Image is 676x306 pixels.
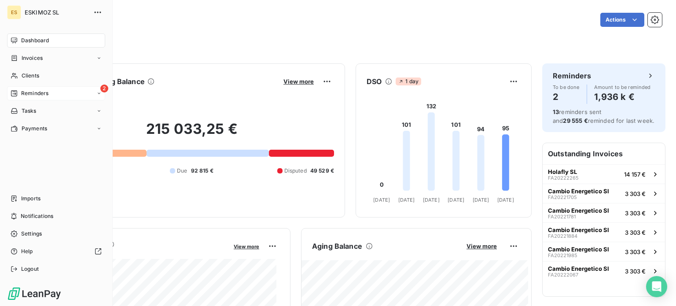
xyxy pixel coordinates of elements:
[548,207,609,214] span: Cambio Energetico Sl
[553,70,591,81] h6: Reminders
[543,184,665,203] button: Cambio Energetico SlFA202217053 303 €
[543,203,665,222] button: Cambio Energetico SlFA202217813 303 €
[50,120,334,147] h2: 215 033,25 €
[7,5,21,19] div: ES
[594,85,651,90] span: Amount to be reminded
[312,241,362,251] h6: Aging Balance
[464,242,500,250] button: View more
[25,9,88,16] span: ESKIMOZ SL
[594,90,651,104] h4: 1,936 k €
[543,242,665,261] button: Cambio Energetico SlFA202219853 303 €
[22,107,37,115] span: Tasks
[281,77,316,85] button: View more
[473,197,489,203] tspan: [DATE]
[231,242,262,250] button: View more
[7,227,105,241] a: Settings
[646,276,667,297] div: Open Intercom Messenger
[543,222,665,242] button: Cambio Energetico SlFA202218843 303 €
[21,212,53,220] span: Notifications
[548,246,609,253] span: Cambio Energetico Sl
[625,229,646,236] span: 3 303 €
[548,226,609,233] span: Cambio Energetico Sl
[22,54,43,62] span: Invoices
[543,164,665,184] button: Holafly SLFA2022226514 157 €
[548,175,579,181] span: FA20222265
[21,230,42,238] span: Settings
[448,197,464,203] tspan: [DATE]
[21,247,33,255] span: Help
[7,122,105,136] a: Payments
[625,210,646,217] span: 3 303 €
[553,85,580,90] span: To be done
[467,243,497,250] span: View more
[21,89,48,97] span: Reminders
[310,167,334,175] span: 49 529 €
[7,104,105,118] a: Tasks
[548,253,577,258] span: FA20221985
[7,51,105,65] a: Invoices
[367,76,382,87] h6: DSO
[548,195,577,200] span: FA20221705
[548,265,609,272] span: Cambio Energetico Sl
[21,37,49,44] span: Dashboard
[553,108,654,124] span: reminders sent and reminded for last week.
[50,250,228,259] span: Monthly Revenue
[548,188,609,195] span: Cambio Energetico Sl
[548,233,577,239] span: FA20221884
[625,248,646,255] span: 3 303 €
[548,168,577,175] span: Holafly SL
[21,265,39,273] span: Logout
[284,167,307,175] span: Disputed
[177,167,187,175] span: Due
[7,244,105,258] a: Help
[553,108,559,115] span: 13
[7,33,105,48] a: Dashboard
[423,197,440,203] tspan: [DATE]
[373,197,390,203] tspan: [DATE]
[543,143,665,164] h6: Outstanding Invoices
[396,77,421,85] span: 1 day
[548,272,578,277] span: FA20222067
[625,268,646,275] span: 3 303 €
[21,195,40,203] span: Imports
[22,125,47,133] span: Payments
[234,243,259,250] span: View more
[7,287,62,301] img: Logo LeanPay
[497,197,514,203] tspan: [DATE]
[543,261,665,280] button: Cambio Energetico SlFA202220673 303 €
[625,190,646,197] span: 3 303 €
[22,72,39,80] span: Clients
[563,117,588,124] span: 29 555 €
[624,171,646,178] span: 14 157 €
[548,214,576,219] span: FA20221781
[100,85,108,92] span: 2
[553,90,580,104] h4: 2
[7,86,105,100] a: 2Reminders
[600,13,644,27] button: Actions
[7,69,105,83] a: Clients
[191,167,213,175] span: 92 815 €
[398,197,415,203] tspan: [DATE]
[7,192,105,206] a: Imports
[283,78,314,85] span: View more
